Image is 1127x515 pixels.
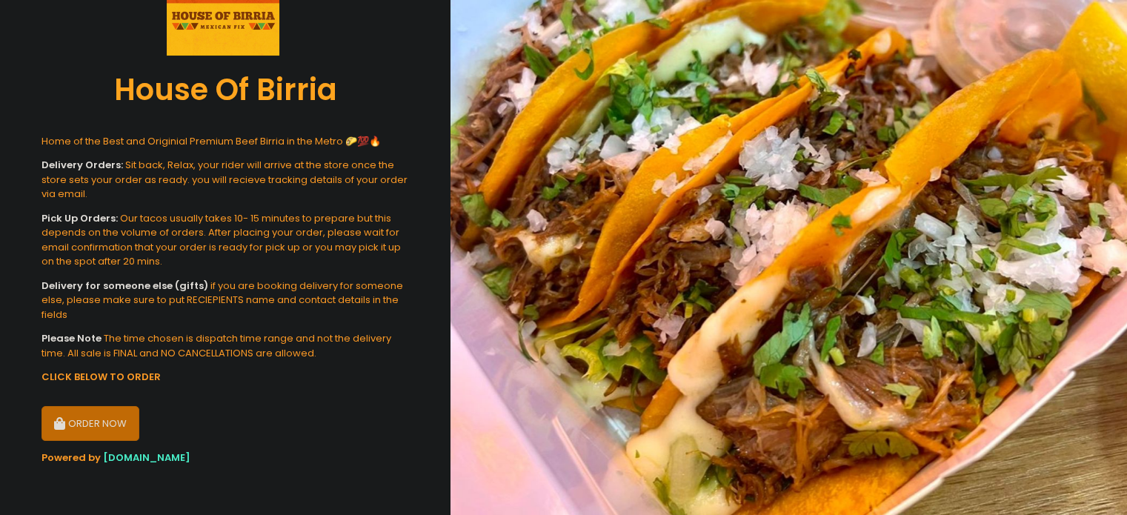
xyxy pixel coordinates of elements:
b: Pick Up Orders: [41,211,118,225]
b: Delivery Orders: [41,158,123,172]
div: if you are booking delivery for someone else, please make sure to put RECIEPIENTS name and contac... [41,279,409,322]
div: Our tacos usually takes 10- 15 minutes to prepare but this depends on the volume of orders. After... [41,211,409,269]
button: ORDER NOW [41,406,139,442]
div: Sit back, Relax, your rider will arrive at the store once the store sets your order as ready. you... [41,158,409,202]
div: The time chosen is dispatch time range and not the delivery time. All sale is FINAL and NO CANCEL... [41,331,409,360]
b: Delivery for someone else (gifts) [41,279,208,293]
div: House Of Birria [41,56,409,124]
a: [DOMAIN_NAME] [103,451,190,465]
div: Powered by [41,451,409,465]
div: Home of the Best and Originial Premium Beef Birria in the Metro 🌮💯🔥 [41,134,409,149]
b: Please Note [41,331,102,345]
div: CLICK BELOW TO ORDER [41,370,409,385]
